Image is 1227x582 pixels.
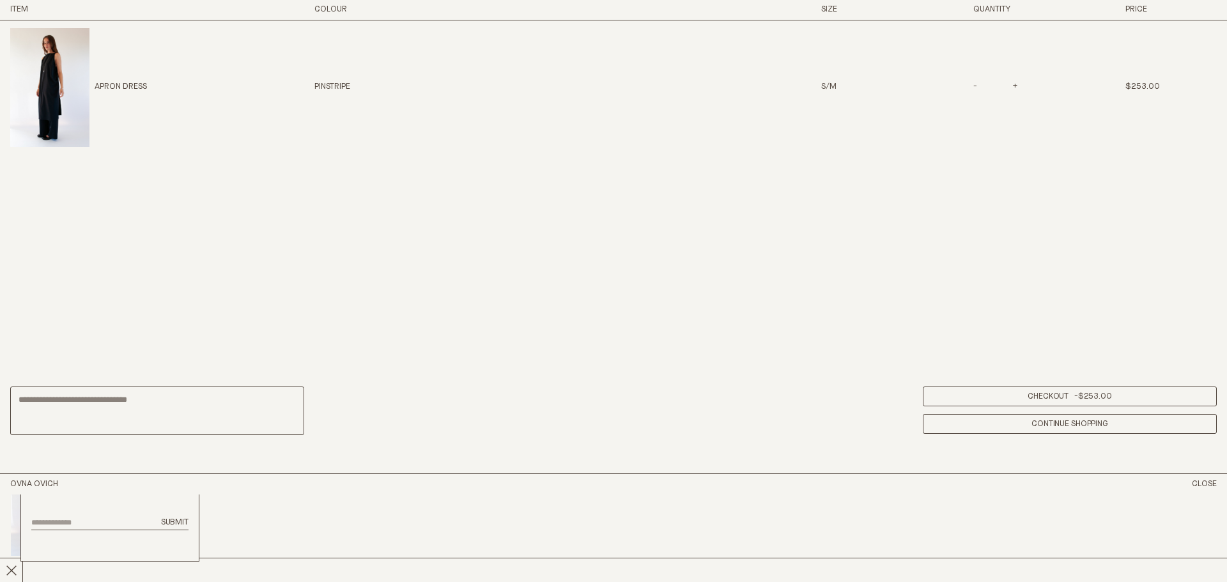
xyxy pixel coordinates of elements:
span: - [973,84,979,91]
span: Submit [161,518,189,526]
h3: Colour [314,4,558,15]
p: Apron Dress [95,82,147,93]
div: Pinstripe [314,82,558,93]
span: + [1011,84,1017,91]
h3: Quantity [973,4,1065,15]
a: Apron DressApron Dress [10,28,147,147]
button: Close Cart [1192,479,1217,490]
button: Submit [161,517,189,528]
a: Home [10,480,58,488]
span: $253.00 [1078,392,1112,401]
a: Apron Dress [11,429,93,571]
h3: Price [1125,4,1217,15]
h3: Size [821,4,913,15]
div: S/M [821,82,913,93]
h3: Item [10,4,254,15]
a: Checkout -$253.00 [923,387,1217,406]
div: $253.00 [1125,82,1217,93]
a: Continue Shopping [923,414,1217,434]
img: Apron Dress [10,28,89,147]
